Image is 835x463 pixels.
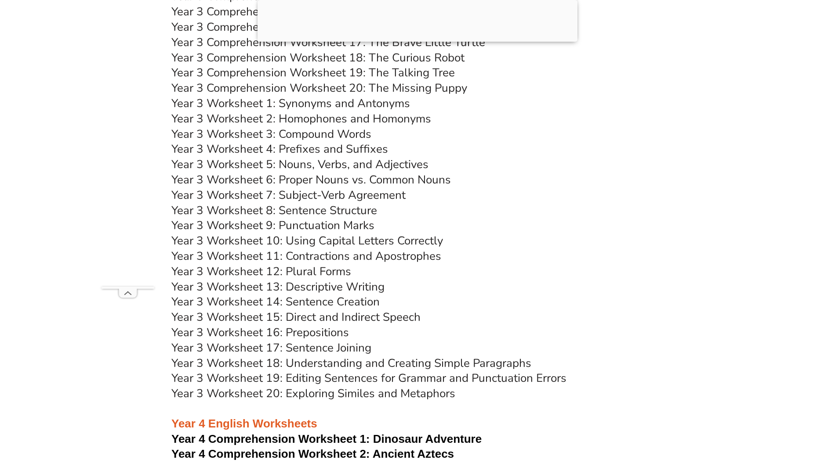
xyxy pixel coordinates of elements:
[102,23,154,287] iframe: Advertisement
[171,65,455,80] a: Year 3 Comprehension Worksheet 19: The Talking Tree
[171,233,443,248] a: Year 3 Worksheet 10: Using Capital Letters Correctly
[171,386,455,401] a: Year 3 Worksheet 20: Exploring Similes and Metaphors
[171,370,566,386] a: Year 3 Worksheet 19: Editing Sentences for Grammar and Punctuation Errors
[171,50,465,65] a: Year 3 Comprehension Worksheet 18: The Curious Robot
[171,279,385,294] a: Year 3 Worksheet 13: Descriptive Writing
[171,187,406,203] a: Year 3 Worksheet 7: Subject-Verb Agreement
[171,157,428,172] a: Year 3 Worksheet 5: Nouns, Verbs, and Adjectives
[171,126,371,142] a: Year 3 Worksheet 3: Compound Words
[689,364,835,463] iframe: Chat Widget
[171,141,388,157] a: Year 3 Worksheet 4: Prefixes and Suffixes
[171,19,474,35] a: Year 3 Comprehension Worksheet 16: The Friendly Dragon
[171,218,374,233] a: Year 3 Worksheet 9: Punctuation Marks
[171,80,467,96] a: Year 3 Comprehension Worksheet 20: The Missing Puppy
[171,248,441,264] a: Year 3 Worksheet 11: Contractions and Apostrophes
[171,432,370,445] span: Year 4 Comprehension Worksheet 1:
[171,355,531,371] a: Year 3 Worksheet 18: Understanding and Creating Simple Paragraphs
[171,203,377,218] a: Year 3 Worksheet 8: Sentence Structure
[171,309,421,325] a: Year 3 Worksheet 15: Direct and Indirect Speech
[373,432,482,445] span: Dinosaur Adventure
[171,447,454,460] a: Year 4 Comprehension Worksheet 2: Ancient Aztecs
[171,432,482,445] a: Year 4 Comprehension Worksheet 1: Dinosaur Adventure
[171,111,431,126] a: Year 3 Worksheet 2: Homophones and Homonyms
[171,264,351,279] a: Year 3 Worksheet 12: Plural Forms
[171,402,664,431] h3: Year 4 English Worksheets
[171,35,485,50] a: Year 3 Comprehension Worksheet 17: The Brave Little Turtle
[171,340,371,355] a: Year 3 Worksheet 17: Sentence Joining
[171,96,410,111] a: Year 3 Worksheet 1: Synonyms and Antonyms
[171,294,380,309] a: Year 3 Worksheet 14: Sentence Creation
[171,172,451,187] a: Year 3 Worksheet 6: Proper Nouns vs. Common Nouns
[171,4,490,19] a: Year 3 Comprehension Worksheet 15: 10 points to Hufflepuff!
[171,325,349,340] a: Year 3 Worksheet 16: Prepositions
